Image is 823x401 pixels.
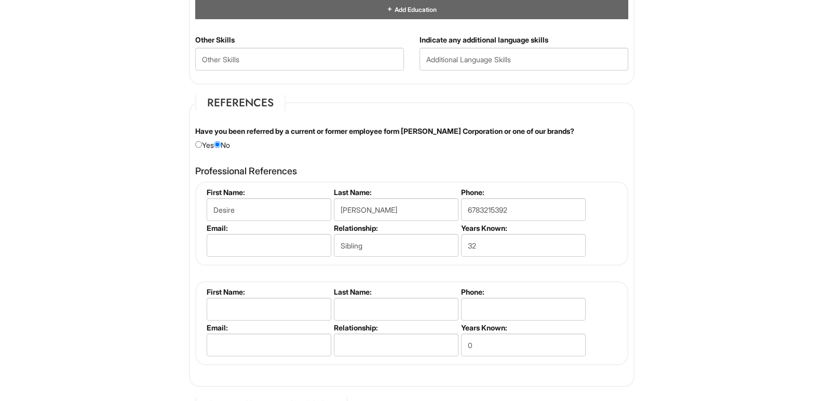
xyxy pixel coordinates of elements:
[461,188,584,197] label: Phone:
[393,6,436,13] span: Add Education
[207,323,330,332] label: Email:
[207,188,330,197] label: First Name:
[420,35,548,45] label: Indicate any additional language skills
[334,323,457,332] label: Relationship:
[420,48,628,71] input: Additional Language Skills
[195,95,286,110] legend: References
[195,35,235,45] label: Other Skills
[334,188,457,197] label: Last Name:
[334,224,457,232] label: Relationship:
[195,48,404,71] input: Other Skills
[195,126,574,136] label: Have you been referred by a current or former employee form [PERSON_NAME] Corporation or one of o...
[334,287,457,296] label: Last Name:
[207,287,330,296] label: First Name:
[187,126,636,150] div: Yes No
[386,6,436,13] a: Add Education
[207,224,330,232] label: Email:
[461,224,584,232] label: Years Known:
[461,287,584,296] label: Phone:
[195,166,628,176] h4: Professional References
[461,323,584,332] label: Years Known:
